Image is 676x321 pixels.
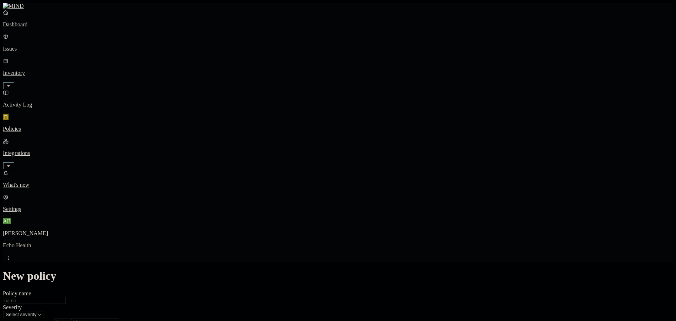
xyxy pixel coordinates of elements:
a: Inventory [3,58,673,88]
a: Issues [3,33,673,52]
a: Integrations [3,138,673,169]
p: Settings [3,206,673,212]
p: Activity Log [3,102,673,108]
p: [PERSON_NAME] [3,230,673,237]
a: Activity Log [3,89,673,108]
a: What's new [3,170,673,188]
a: MIND [3,3,673,9]
label: Policy name [3,290,31,296]
a: Settings [3,194,673,212]
a: Policies [3,114,673,132]
label: Severity [3,304,22,310]
h1: New policy [3,269,673,283]
p: Inventory [3,70,673,76]
p: Dashboard [3,21,673,28]
a: Dashboard [3,9,673,28]
p: Issues [3,46,673,52]
p: Integrations [3,150,673,156]
input: name [3,297,66,304]
p: Policies [3,126,673,132]
img: MIND [3,3,24,9]
p: Echo Health [3,242,673,249]
span: AB [3,218,11,224]
p: What's new [3,182,673,188]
